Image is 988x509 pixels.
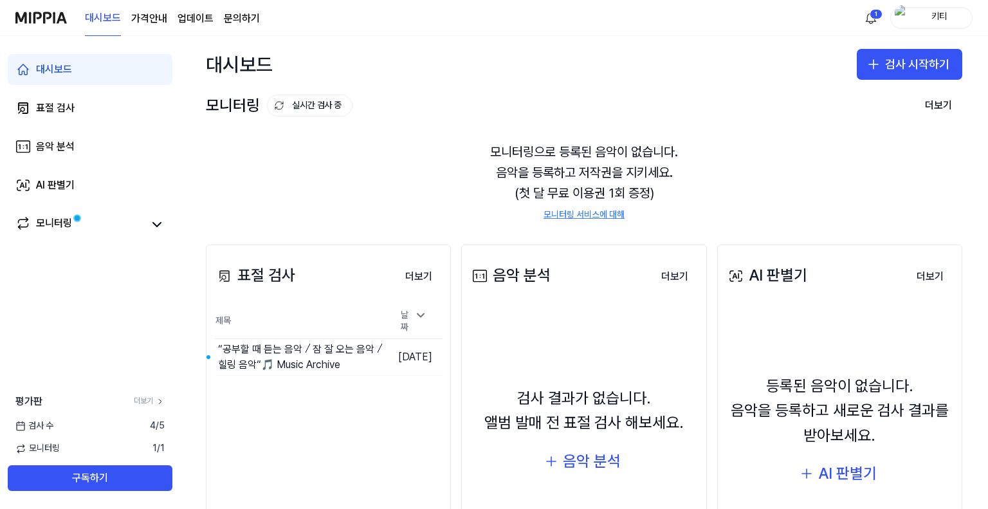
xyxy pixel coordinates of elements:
[385,338,443,375] td: [DATE]
[178,11,214,26] a: 업데이트
[131,11,167,26] a: 가격안내
[8,170,172,201] a: AI 판별기
[36,100,75,116] div: 표절 검사
[8,131,172,162] a: 음악 분석
[15,394,42,409] span: 평가판
[544,208,625,221] a: 모니터링 서비스에 대해
[861,8,881,28] button: 알림1
[895,5,910,31] img: profile
[906,264,954,290] button: 더보기
[470,263,551,288] div: 음악 분석
[206,93,352,118] div: 모니터링
[8,465,172,491] button: 구독하기
[206,49,273,80] div: 대시보드
[15,442,60,455] span: 모니터링
[206,126,962,237] div: 모니터링으로 등록된 음악이 없습니다. 음악을 등록하고 저작권을 지키세요. (첫 달 무료 이용권 1회 증정)
[85,1,121,36] a: 대시보드
[36,216,72,234] div: 모니터링
[863,10,879,26] img: 알림
[914,10,964,24] div: 키티
[224,11,260,26] a: 문의하기
[535,446,634,477] button: 음악 분석
[906,263,954,290] a: 더보기
[218,342,385,373] div: “공부할 때 듣는 음악 ⧸ 잠 잘 오는 음악 ⧸ 힐링 음악“🎵 Music Archive
[214,304,385,339] th: 제목
[790,458,890,489] button: AI 판별기
[152,442,165,455] span: 1 / 1
[134,396,165,407] a: 더보기
[870,9,883,19] div: 1
[8,93,172,124] a: 표절 검사
[36,178,75,193] div: AI 판별기
[651,263,699,290] a: 더보기
[818,461,877,486] div: AI 판별기
[395,264,443,290] button: 더보기
[651,264,699,290] button: 더보기
[15,216,144,234] a: 모니터링
[484,386,684,436] div: 검사 결과가 없습니다. 앨범 발매 전 표절 검사 해보세요.
[36,62,72,77] div: 대시보드
[36,139,75,154] div: 음악 분석
[395,263,443,290] a: 더보기
[726,374,954,448] div: 등록된 음악이 없습니다. 음악을 등록하고 새로운 검사 결과를 받아보세요.
[915,93,962,118] button: 더보기
[214,263,295,288] div: 표절 검사
[857,49,962,80] button: 검사 시작하기
[267,95,352,116] button: 실시간 검사 중
[15,420,53,432] span: 검사 수
[563,449,621,474] div: 음악 분석
[890,7,973,29] button: profile키티
[396,305,432,338] div: 날짜
[8,54,172,85] a: 대시보드
[726,263,807,288] div: AI 판별기
[150,420,165,432] span: 4 / 5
